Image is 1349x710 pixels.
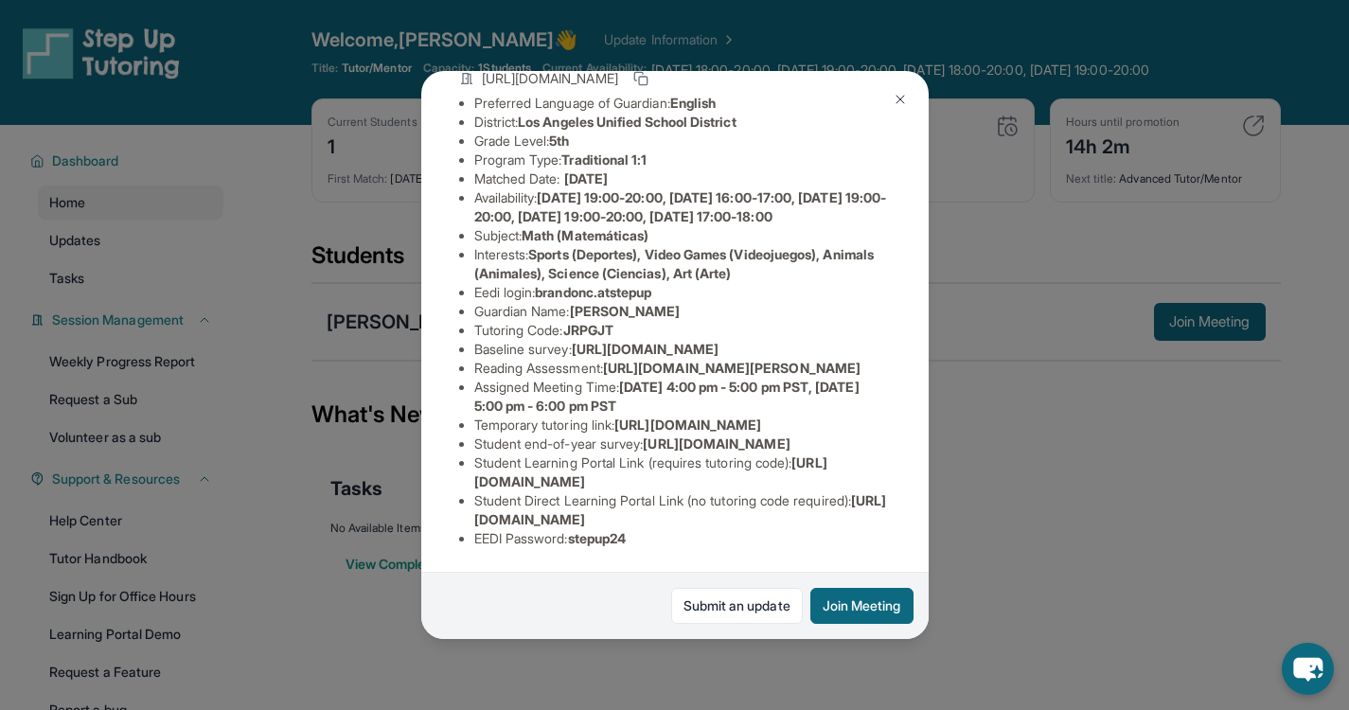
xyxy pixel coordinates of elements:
[474,529,891,548] li: EEDI Password :
[810,588,914,624] button: Join Meeting
[474,435,891,453] li: Student end-of-year survey :
[474,359,891,378] li: Reading Assessment :
[564,170,608,186] span: [DATE]
[474,379,860,414] span: [DATE] 4:00 pm - 5:00 pm PST, [DATE] 5:00 pm - 6:00 pm PST
[518,114,736,130] span: Los Angeles Unified School District
[570,303,681,319] span: [PERSON_NAME]
[474,169,891,188] li: Matched Date:
[563,322,613,338] span: JRPGJT
[630,67,652,90] button: Copy link
[474,321,891,340] li: Tutoring Code :
[474,226,891,245] li: Subject :
[474,246,874,281] span: Sports (Deportes), Video Games (Videojuegos), Animals (Animales), Science (Ciencias), Art (Arte)
[474,340,891,359] li: Baseline survey :
[474,283,891,302] li: Eedi login :
[614,417,761,433] span: [URL][DOMAIN_NAME]
[670,95,717,111] span: English
[1282,643,1334,695] button: chat-button
[474,113,891,132] li: District:
[474,453,891,491] li: Student Learning Portal Link (requires tutoring code) :
[572,341,719,357] span: [URL][DOMAIN_NAME]
[643,435,790,452] span: [URL][DOMAIN_NAME]
[671,588,803,624] a: Submit an update
[549,133,569,149] span: 5th
[474,132,891,151] li: Grade Level:
[474,188,891,226] li: Availability:
[522,227,648,243] span: Math (Matemáticas)
[474,491,891,529] li: Student Direct Learning Portal Link (no tutoring code required) :
[474,245,891,283] li: Interests :
[474,378,891,416] li: Assigned Meeting Time :
[603,360,861,376] span: [URL][DOMAIN_NAME][PERSON_NAME]
[568,530,627,546] span: stepup24
[561,151,647,168] span: Traditional 1:1
[893,92,908,107] img: Close Icon
[474,416,891,435] li: Temporary tutoring link :
[474,151,891,169] li: Program Type:
[482,69,618,88] span: [URL][DOMAIN_NAME]
[535,284,651,300] span: brandonc.atstepup
[474,94,891,113] li: Preferred Language of Guardian:
[474,189,887,224] span: [DATE] 19:00-20:00, [DATE] 16:00-17:00, [DATE] 19:00-20:00, [DATE] 19:00-20:00, [DATE] 17:00-18:00
[474,302,891,321] li: Guardian Name :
